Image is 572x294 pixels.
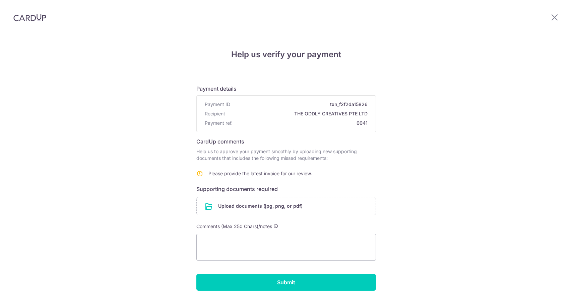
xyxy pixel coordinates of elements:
h4: Help us verify your payment [196,48,376,61]
h6: Payment details [196,85,376,93]
img: CardUp [13,13,46,21]
span: txn_f2f2da15826 [233,101,368,108]
h6: Supporting documents required [196,185,376,193]
span: 0041 [235,120,368,126]
span: Payment ID [205,101,230,108]
span: Comments (Max 250 Chars)/notes [196,223,272,229]
p: Help us to approve your payment smoothly by uploading new supporting documents that includes the ... [196,148,376,162]
div: Upload documents (jpg, png, or pdf) [196,197,376,215]
h6: CardUp comments [196,137,376,145]
span: THE ODDLY CREATIVES PTE LTD [228,110,368,117]
span: Please provide the latest invoice for our review. [208,171,312,176]
span: Recipient [205,110,225,117]
input: Submit [196,274,376,291]
span: Payment ref. [205,120,233,126]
